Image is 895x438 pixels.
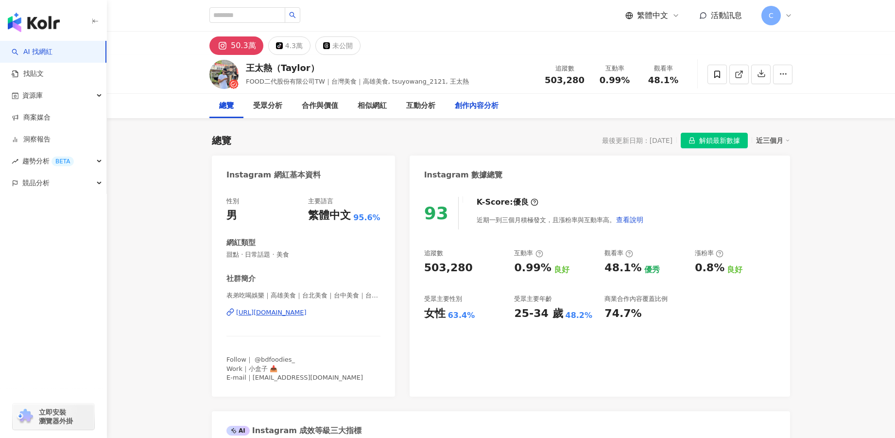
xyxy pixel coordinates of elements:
div: 相似網紅 [358,100,387,112]
div: 總覽 [212,134,231,147]
span: 繁體中文 [637,10,668,21]
div: AI [226,426,250,436]
div: 最後更新日期：[DATE] [602,137,672,144]
span: 立即安裝 瀏覽器外掛 [39,408,73,425]
img: logo [8,13,60,32]
div: 商業合作內容覆蓋比例 [604,295,668,303]
div: Instagram 數據總覽 [424,170,503,180]
div: Instagram 成效等級三大指標 [226,425,361,436]
div: 0.99% [514,261,551,276]
div: 總覽 [219,100,234,112]
button: 查看說明 [616,210,644,229]
button: 解鎖最新數據 [681,133,748,148]
div: 互動率 [514,249,543,258]
div: 良好 [554,264,569,275]
div: 互動分析 [406,100,435,112]
span: lock [688,137,695,144]
button: 50.3萬 [209,36,263,55]
div: 追蹤數 [545,64,585,73]
div: 追蹤數 [424,249,443,258]
div: 互動率 [596,64,633,73]
a: 找貼文 [12,69,44,79]
span: 查看說明 [616,216,643,224]
span: 503,280 [545,75,585,85]
div: 優秀 [644,264,660,275]
span: FOOD二代股份有限公司TW｜台灣美食｜高雄美食, tsuyowang_2121, 王太熱 [246,78,469,85]
button: 4.3萬 [268,36,310,55]
div: BETA [52,157,74,166]
span: 表弟吃喝娛樂｜高雄美食｜台北美食｜台中美食｜台南美食 | bdfoodies_ [226,291,380,300]
div: 漲粉率 [695,249,723,258]
div: 受眾主要性別 [424,295,462,303]
a: 商案媒合 [12,113,51,123]
div: 性別 [226,197,239,206]
span: 0.99% [600,75,630,85]
span: 95.6% [353,212,380,223]
div: 93 [424,203,448,223]
img: KOL Avatar [209,60,239,89]
div: 4.3萬 [285,39,303,53]
span: 解鎖最新數據 [699,133,740,149]
div: 0.8% [695,261,724,276]
div: 創作內容分析 [455,100,499,112]
span: 競品分析 [22,172,50,194]
span: 趨勢分析 [22,150,74,172]
span: 甜點 · 日常話題 · 美食 [226,250,380,259]
div: 63.4% [448,310,475,321]
div: 網紅類型 [226,238,256,248]
div: 男 [226,208,237,223]
div: 觀看率 [604,249,633,258]
div: 48.2% [566,310,593,321]
div: 74.7% [604,306,641,321]
div: 主要語言 [308,197,333,206]
span: 活動訊息 [711,11,742,20]
span: search [289,12,296,18]
a: 洞察報告 [12,135,51,144]
div: K-Score : [477,197,538,208]
div: 未公開 [332,39,353,53]
div: 503,280 [424,261,473,276]
div: 受眾主要年齡 [514,295,552,303]
div: 受眾分析 [253,100,282,112]
a: searchAI 找網紅 [12,47,52,57]
div: Instagram 網紅基本資料 [226,170,321,180]
span: Follow｜ @bdfoodies_ Work｜小盒子 📥 E-mail｜[EMAIL_ADDRESS][DOMAIN_NAME] [226,356,363,381]
div: 繁體中文 [308,208,351,223]
div: 近三個月 [756,134,790,147]
div: 社群簡介 [226,274,256,284]
div: 女性 [424,306,446,321]
button: 未公開 [315,36,361,55]
div: 48.1% [604,261,641,276]
div: 近期一到三個月積極發文，且漲粉率與互動率高。 [477,210,644,229]
div: 觀看率 [645,64,682,73]
div: 良好 [727,264,742,275]
div: 合作與價值 [302,100,338,112]
div: [URL][DOMAIN_NAME] [236,308,307,317]
img: chrome extension [16,409,34,424]
span: C [769,10,774,21]
span: rise [12,158,18,165]
span: 48.1% [648,75,678,85]
div: 50.3萬 [231,39,256,53]
div: 王太熱（Taylor） [246,62,469,74]
div: 優良 [513,197,529,208]
a: chrome extension立即安裝 瀏覽器外掛 [13,403,94,430]
div: 25-34 歲 [514,306,563,321]
span: 資源庫 [22,85,43,106]
a: [URL][DOMAIN_NAME] [226,308,380,317]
